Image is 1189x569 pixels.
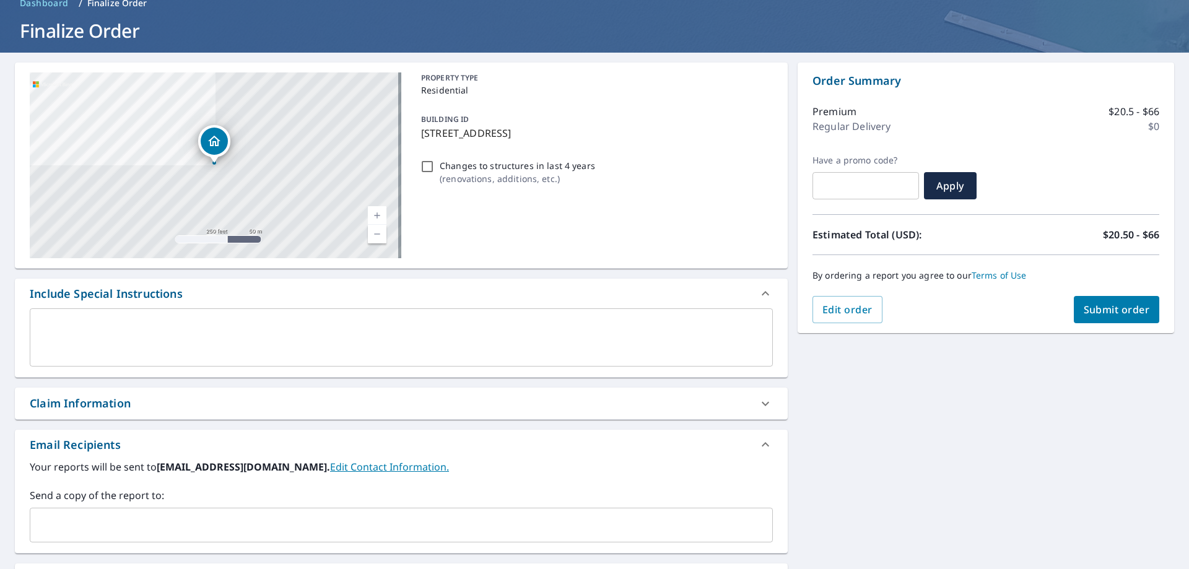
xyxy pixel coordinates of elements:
[440,159,595,172] p: Changes to structures in last 4 years
[421,114,469,124] p: BUILDING ID
[15,430,788,459] div: Email Recipients
[934,179,967,193] span: Apply
[15,388,788,419] div: Claim Information
[421,84,768,97] p: Residential
[30,395,131,412] div: Claim Information
[15,18,1174,43] h1: Finalize Order
[822,303,873,316] span: Edit order
[30,488,773,503] label: Send a copy of the report to:
[368,206,386,225] a: Current Level 17, Zoom In
[30,459,773,474] label: Your reports will be sent to
[421,72,768,84] p: PROPERTY TYPE
[812,270,1159,281] p: By ordering a report you agree to our
[30,285,183,302] div: Include Special Instructions
[812,104,856,119] p: Premium
[812,119,891,134] p: Regular Delivery
[1108,104,1159,119] p: $20.5 - $66
[30,437,121,453] div: Email Recipients
[1103,227,1159,242] p: $20.50 - $66
[368,225,386,243] a: Current Level 17, Zoom Out
[812,296,882,323] button: Edit order
[812,155,919,166] label: Have a promo code?
[157,460,330,474] b: [EMAIL_ADDRESS][DOMAIN_NAME].
[924,172,977,199] button: Apply
[330,460,449,474] a: EditContactInfo
[1084,303,1150,316] span: Submit order
[1148,119,1159,134] p: $0
[812,227,986,242] p: Estimated Total (USD):
[198,125,230,163] div: Dropped pin, building 1, Residential property, 20 Lark Meadow Ct Nottingham, MD 21236
[972,269,1027,281] a: Terms of Use
[1074,296,1160,323] button: Submit order
[421,126,768,141] p: [STREET_ADDRESS]
[15,279,788,308] div: Include Special Instructions
[440,172,595,185] p: ( renovations, additions, etc. )
[812,72,1159,89] p: Order Summary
